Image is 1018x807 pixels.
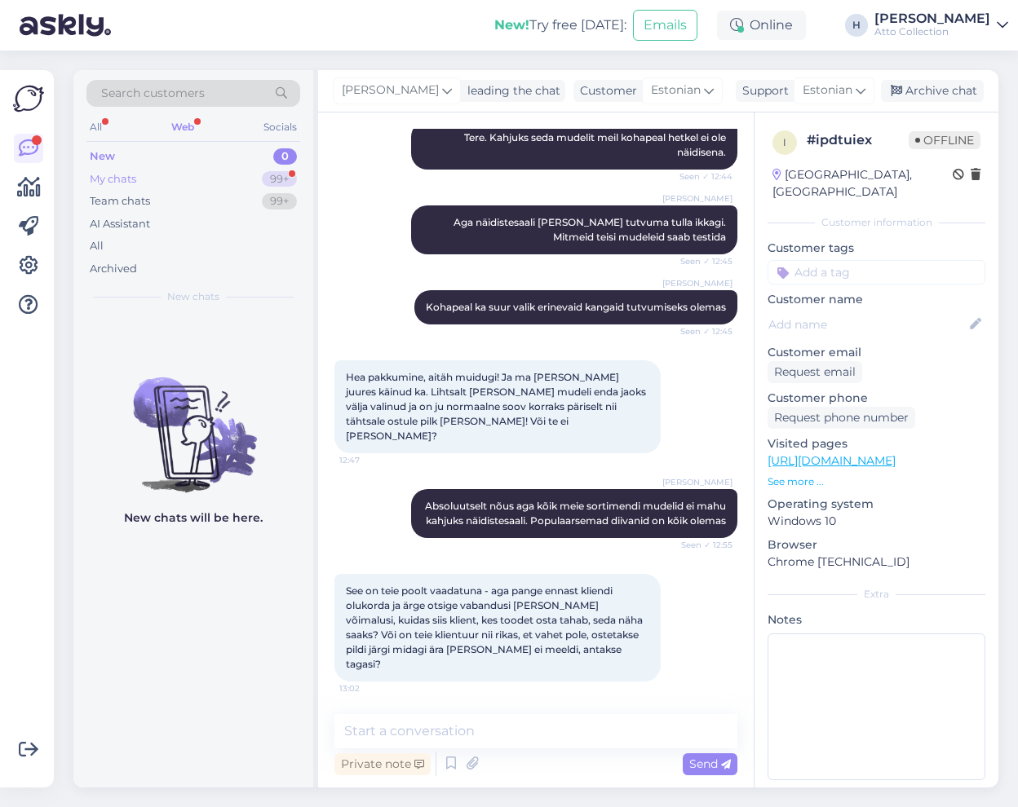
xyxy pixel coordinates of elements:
[90,171,136,187] div: My chats
[90,148,115,165] div: New
[768,435,985,452] p: Visited pages
[768,513,985,530] p: Windows 10
[768,315,967,333] input: Add name
[717,11,806,40] div: Online
[768,215,985,230] div: Customer information
[461,82,560,99] div: leading the chat
[101,85,205,102] span: Search customers
[689,756,731,771] span: Send
[167,289,219,304] span: New chats
[346,584,645,670] span: See on teie poolt vaadatuna - aga pange ennast kliendi olukorda ja ärge otsige vabandusi [PERSON_...
[651,82,701,99] span: Estonian
[768,611,985,628] p: Notes
[881,80,984,102] div: Archive chat
[783,136,786,148] span: i
[874,12,1008,38] a: [PERSON_NAME]Atto Collection
[262,171,297,187] div: 99+
[662,476,733,488] span: [PERSON_NAME]
[633,10,697,41] button: Emails
[768,240,985,257] p: Customer tags
[13,83,44,114] img: Askly Logo
[671,539,733,551] span: Seen ✓ 12:55
[168,117,197,138] div: Web
[768,553,985,571] p: Chrome [TECHNICAL_ID]
[342,82,439,99] span: [PERSON_NAME]
[772,166,953,201] div: [GEOGRAPHIC_DATA], [GEOGRAPHIC_DATA]
[662,192,733,205] span: [PERSON_NAME]
[425,500,728,527] span: Absoluutselt nõus aga kõik meie sortimendi mudelid ei mahu kahjuks näidistesaali. Populaarsemad d...
[334,753,431,775] div: Private note
[768,496,985,513] p: Operating system
[662,277,733,289] span: [PERSON_NAME]
[768,587,985,602] div: Extra
[346,371,648,442] span: Hea pakkumine, aitäh muidugi! Ja ma [PERSON_NAME] juures käinud ka. Lihtsalt [PERSON_NAME] mudeli...
[768,453,896,468] a: [URL][DOMAIN_NAME]
[260,117,300,138] div: Socials
[768,407,915,429] div: Request phone number
[339,454,401,466] span: 12:47
[768,260,985,284] input: Add a tag
[768,291,985,308] p: Customer name
[273,148,297,165] div: 0
[736,82,789,99] div: Support
[874,12,990,25] div: [PERSON_NAME]
[494,15,626,35] div: Try free [DATE]:
[909,131,980,149] span: Offline
[73,348,313,495] img: No chats
[90,193,150,209] div: Team chats
[845,14,868,37] div: H
[464,131,728,158] span: Tere. Kahjuks seda mudelit meil kohapeal hetkel ei ole näidisena.
[90,238,104,254] div: All
[426,301,726,313] span: Kohapeal ka suur valik erinevaid kangaid tutvumiseks olemas
[807,130,909,150] div: # ipdtuiex
[86,117,105,138] div: All
[768,536,985,553] p: Browser
[803,82,852,99] span: Estonian
[90,261,137,277] div: Archived
[768,361,862,383] div: Request email
[573,82,637,99] div: Customer
[874,25,990,38] div: Atto Collection
[90,216,150,232] div: AI Assistant
[768,390,985,407] p: Customer phone
[262,193,297,209] div: 99+
[124,509,263,527] p: New chats will be here.
[671,170,733,183] span: Seen ✓ 12:44
[671,255,733,267] span: Seen ✓ 12:45
[768,344,985,361] p: Customer email
[768,474,985,489] p: See more ...
[671,325,733,337] span: Seen ✓ 12:45
[494,17,529,33] b: New!
[454,216,728,243] span: Aga näidistesaali [PERSON_NAME] tutvuma tulla ikkagi. Mitmeid teisi mudeleid saab testida
[339,682,401,695] span: 13:02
